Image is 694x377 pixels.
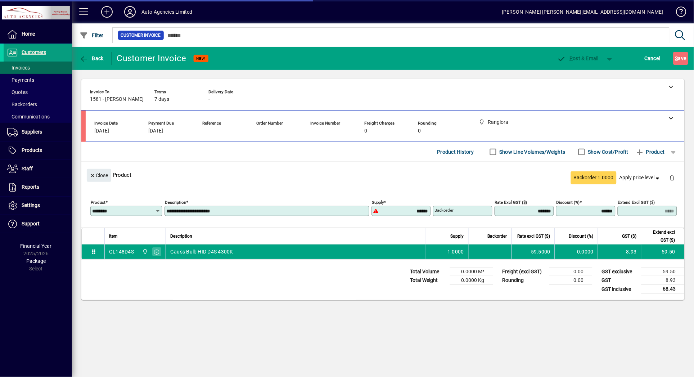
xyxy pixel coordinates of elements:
[641,268,685,276] td: 59.50
[598,276,641,285] td: GST
[622,232,637,240] span: GST ($)
[555,244,598,259] td: 0.0000
[598,244,641,259] td: 8.93
[418,128,421,134] span: 0
[598,285,641,294] td: GST inclusive
[448,248,464,255] span: 1.0000
[94,128,109,134] span: [DATE]
[118,5,141,18] button: Profile
[643,52,662,65] button: Cancel
[7,65,30,71] span: Invoices
[197,56,206,61] span: NEW
[91,200,105,205] mat-label: Product
[574,174,614,181] span: Backorder 1.0000
[7,77,34,83] span: Payments
[22,31,35,37] span: Home
[450,268,493,276] td: 0.0000 M³
[22,221,40,226] span: Support
[72,52,112,65] app-page-header-button: Back
[80,32,104,38] span: Filter
[437,146,474,158] span: Product History
[87,169,111,182] button: Close
[495,200,527,205] mat-label: Rate excl GST ($)
[641,244,684,259] td: 59.50
[7,102,37,107] span: Backorders
[502,6,663,18] div: [PERSON_NAME] [PERSON_NAME][EMAIL_ADDRESS][DOMAIN_NAME]
[7,114,50,120] span: Communications
[22,166,33,171] span: Staff
[7,89,28,95] span: Quotes
[117,53,186,64] div: Customer Invoice
[407,276,450,285] td: Total Weight
[664,174,681,181] app-page-header-button: Delete
[499,276,549,285] td: Rounding
[632,145,668,158] button: Add product line item
[165,200,186,205] mat-label: Description
[675,53,686,64] span: ave
[618,200,655,205] mat-label: Extend excl GST ($)
[434,145,477,158] button: Product History
[557,55,599,61] span: ost & Email
[4,62,72,74] a: Invoices
[673,52,688,65] button: Save
[81,162,685,188] div: Product
[109,248,134,255] div: GL148D4S
[364,128,367,134] span: 0
[646,228,675,244] span: Extend excl GST ($)
[4,123,72,141] a: Suppliers
[148,128,163,134] span: [DATE]
[170,248,233,255] span: Gauss Bulb HID D4S 4300K
[208,97,210,102] span: -
[256,128,258,134] span: -
[516,248,550,255] div: 59.5000
[22,202,40,208] span: Settings
[22,147,42,153] span: Products
[26,258,46,264] span: Package
[140,248,149,256] span: Rangiora
[549,276,592,285] td: 0.00
[4,178,72,196] a: Reports
[202,128,204,134] span: -
[90,97,144,102] span: 1581 - [PERSON_NAME]
[4,74,72,86] a: Payments
[78,52,105,65] button: Back
[587,148,628,156] label: Show Cost/Profit
[619,174,661,181] span: Apply price level
[518,232,550,240] span: Rate excl GST ($)
[675,55,678,61] span: S
[4,86,72,98] a: Quotes
[78,29,105,42] button: Filter
[4,160,72,178] a: Staff
[641,276,685,285] td: 8.93
[4,142,72,160] a: Products
[556,200,580,205] mat-label: Discount (%)
[90,170,108,181] span: Close
[554,52,603,65] button: Post & Email
[154,97,169,102] span: 7 days
[22,129,42,135] span: Suppliers
[4,98,72,111] a: Backorders
[85,172,113,178] app-page-header-button: Close
[310,128,312,134] span: -
[636,146,665,158] span: Product
[664,169,681,186] button: Delete
[4,197,72,215] a: Settings
[170,232,192,240] span: Description
[4,25,72,43] a: Home
[407,268,450,276] td: Total Volume
[22,184,39,190] span: Reports
[671,1,685,25] a: Knowledge Base
[549,268,592,276] td: 0.00
[450,276,493,285] td: 0.0000 Kg
[645,53,661,64] span: Cancel
[80,55,104,61] span: Back
[95,5,118,18] button: Add
[141,6,193,18] div: Auto Agencies Limited
[22,49,46,55] span: Customers
[21,243,52,249] span: Financial Year
[499,268,549,276] td: Freight (excl GST)
[121,32,161,39] span: Customer Invoice
[4,215,72,233] a: Support
[598,268,641,276] td: GST exclusive
[4,111,72,123] a: Communications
